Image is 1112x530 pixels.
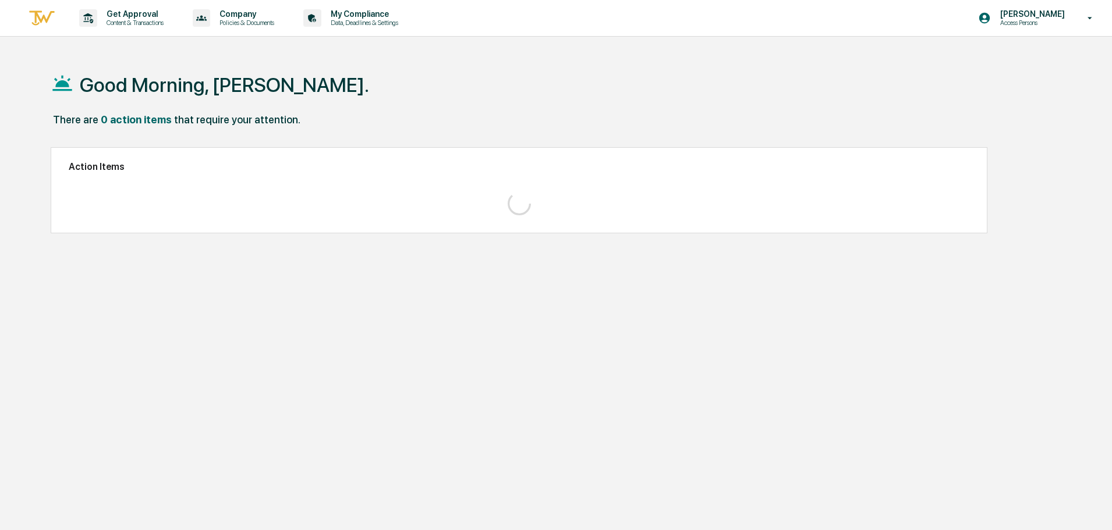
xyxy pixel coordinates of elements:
[53,113,98,126] div: There are
[97,19,169,27] p: Content & Transactions
[210,9,280,19] p: Company
[101,113,172,126] div: 0 action items
[210,19,280,27] p: Policies & Documents
[28,9,56,28] img: logo
[97,9,169,19] p: Get Approval
[174,113,300,126] div: that require your attention.
[991,19,1071,27] p: Access Persons
[69,161,969,172] h2: Action Items
[80,73,369,97] h1: Good Morning, [PERSON_NAME].
[321,19,404,27] p: Data, Deadlines & Settings
[991,9,1071,19] p: [PERSON_NAME]
[321,9,404,19] p: My Compliance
